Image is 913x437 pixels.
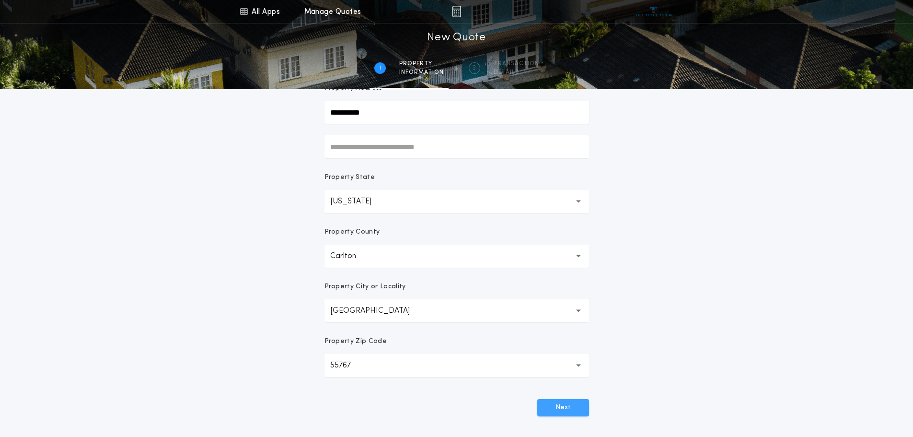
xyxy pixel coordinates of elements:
button: [US_STATE] [324,190,589,213]
p: [US_STATE] [330,196,387,207]
p: Property County [324,227,380,237]
p: Property State [324,173,375,182]
p: [GEOGRAPHIC_DATA] [330,305,425,317]
h2: 1 [379,64,381,72]
p: Property Zip Code [324,337,387,346]
button: [GEOGRAPHIC_DATA] [324,299,589,322]
button: Carlton [324,245,589,268]
button: Next [537,399,589,416]
span: details [494,69,539,76]
img: vs-icon [636,7,671,16]
p: 55767 [330,360,366,371]
span: Transaction [494,60,539,68]
p: Carlton [330,250,371,262]
span: information [399,69,444,76]
h1: New Quote [427,30,485,46]
p: Property City or Locality [324,282,406,292]
span: Property [399,60,444,68]
h2: 2 [473,64,476,72]
button: 55767 [324,354,589,377]
img: img [452,6,461,17]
